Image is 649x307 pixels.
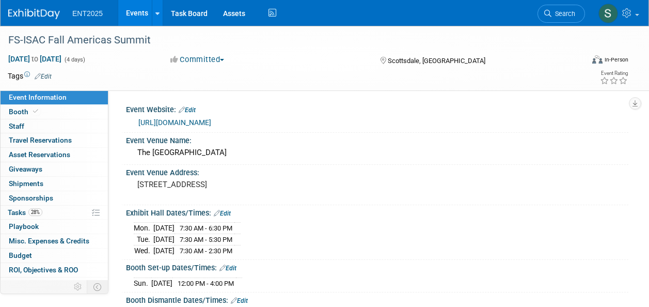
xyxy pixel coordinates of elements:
span: (4 days) [64,56,85,63]
img: ExhibitDay [8,9,60,19]
span: Event Information [9,93,67,101]
td: Tags [8,71,52,81]
td: [DATE] [153,234,175,245]
td: Personalize Event Tab Strip [69,280,87,294]
a: Booth [1,105,108,119]
a: Event Information [1,90,108,104]
a: Search [537,5,585,23]
span: 28% [28,208,42,216]
button: Committed [167,54,228,65]
span: Search [551,10,575,18]
a: Edit [214,210,231,217]
td: Toggle Event Tabs [87,280,108,294]
a: Edit [35,73,52,80]
span: Scottsdale, [GEOGRAPHIC_DATA] [388,57,485,65]
a: Tasks28% [1,206,108,220]
span: Attachments [9,280,60,288]
a: Edit [179,106,196,114]
span: 7:30 AM - 2:30 PM [180,247,232,255]
span: [DATE] [DATE] [8,54,62,64]
td: [DATE] [153,223,175,234]
span: Shipments [9,179,43,188]
td: Tue. [134,234,153,245]
a: Budget [1,249,108,263]
div: Exhibit Hall Dates/Times: [126,205,628,219]
span: Giveaways [9,165,42,173]
a: Attachments1 [1,278,108,291]
span: Booth [9,108,40,116]
span: 12:00 PM - 4:00 PM [178,280,234,287]
div: Event Format [538,54,628,69]
span: Travel Reservations [9,136,72,144]
div: Event Rating [600,71,628,76]
div: FS-ISAC Fall Americas Summit [5,31,575,50]
i: Booth reservation complete [33,109,38,114]
div: Booth Dismantle Dates/Times: [126,293,628,306]
span: Staff [9,122,24,130]
span: 1 [53,280,60,288]
div: The [GEOGRAPHIC_DATA] [134,145,621,161]
div: Booth Set-up Dates/Times: [126,260,628,273]
div: Event Venue Name: [126,133,628,146]
a: Edit [231,297,248,304]
a: Sponsorships [1,191,108,205]
td: Mon. [134,223,153,234]
pre: [STREET_ADDRESS] [137,180,324,189]
a: [URL][DOMAIN_NAME] [138,118,211,127]
span: Tasks [8,208,42,217]
span: Sponsorships [9,194,53,202]
span: ENT2025 [72,9,103,18]
td: [DATE] [151,278,172,288]
span: Misc. Expenses & Credits [9,237,89,245]
div: In-Person [604,56,628,64]
a: Travel Reservations [1,133,108,147]
a: Giveaways [1,162,108,176]
td: Sun. [134,278,151,288]
a: Edit [219,265,236,272]
div: Event Venue Address: [126,165,628,178]
a: Shipments [1,177,108,191]
span: ROI, Objectives & ROO [9,266,78,274]
span: 7:30 AM - 5:30 PM [180,236,232,243]
span: Asset Reservations [9,150,70,159]
a: Playbook [1,220,108,234]
div: Event Website: [126,102,628,115]
a: Asset Reservations [1,148,108,162]
img: Format-Inperson.png [592,55,603,64]
span: 7:30 AM - 6:30 PM [180,224,232,232]
td: Wed. [134,245,153,256]
a: ROI, Objectives & ROO [1,263,108,277]
span: Budget [9,251,32,259]
span: Playbook [9,222,39,231]
a: Staff [1,119,108,133]
span: to [30,55,40,63]
a: Misc. Expenses & Credits [1,234,108,248]
img: Stephanie Silva [598,4,618,23]
td: [DATE] [153,245,175,256]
